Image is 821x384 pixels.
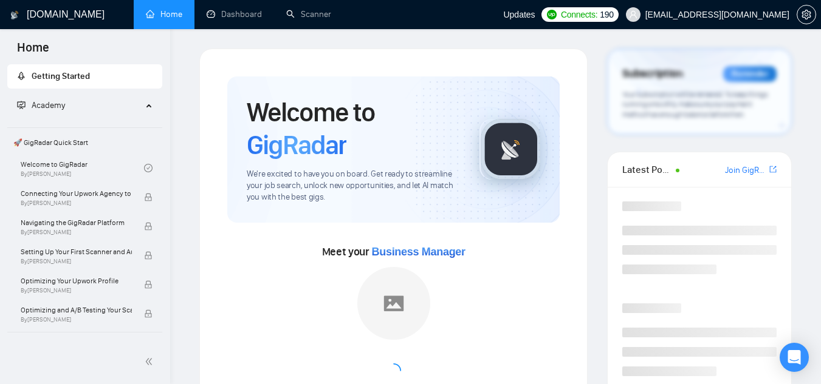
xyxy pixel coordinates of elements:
img: gigradar-logo.png [481,119,541,180]
span: Latest Posts from the GigRadar Community [622,162,672,177]
span: rocket [17,72,26,80]
span: check-circle [144,164,153,172]
img: upwork-logo.png [547,10,557,19]
span: Connects: [561,8,597,21]
a: Welcome to GigRadarBy[PERSON_NAME] [21,155,144,181]
div: Open Intercom Messenger [780,343,809,372]
span: Business Manager [372,246,465,258]
h1: Welcome to [247,96,460,161]
span: user [629,10,637,19]
a: searchScanner [286,9,331,19]
span: By [PERSON_NAME] [21,229,132,236]
span: lock [144,309,153,318]
span: We're excited to have you on board. Get ready to streamline your job search, unlock new opportuni... [247,169,460,203]
img: placeholder.png [357,267,430,340]
span: lock [144,280,153,289]
a: export [769,164,777,175]
span: Navigating the GigRadar Platform [21,217,132,229]
span: lock [144,251,153,260]
a: setting [797,10,816,19]
span: By [PERSON_NAME] [21,316,132,323]
span: setting [797,10,816,19]
span: Optimizing Your Upwork Profile [21,275,132,287]
span: Academy [17,100,65,110]
span: Updates [503,10,535,19]
span: export [769,164,777,174]
span: Home [7,39,59,64]
span: GigRadar [247,129,346,161]
div: Reminder [723,66,777,82]
img: logo [10,5,19,25]
li: Getting Started [7,64,162,89]
span: Getting Started [32,71,90,81]
a: Join GigRadar Slack Community [725,164,767,177]
span: Setting Up Your First Scanner and Auto-Bidder [21,246,132,258]
span: Optimizing and A/B Testing Your Scanner for Better Results [21,304,132,316]
span: 🚀 GigRadar Quick Start [9,130,161,155]
span: Meet your [322,245,465,258]
a: dashboardDashboard [207,9,262,19]
span: Academy [32,100,65,110]
span: Subscription [622,64,682,84]
span: lock [144,222,153,231]
span: lock [144,193,153,201]
span: 190 [600,8,613,21]
button: setting [797,5,816,24]
span: By [PERSON_NAME] [21,258,132,265]
span: Your subscription will be renewed. To keep things running smoothly, make sure your payment method... [622,90,768,119]
span: double-left [145,355,157,368]
span: By [PERSON_NAME] [21,287,132,294]
span: By [PERSON_NAME] [21,200,132,207]
span: 👑 Agency Success with GigRadar [9,335,161,359]
a: homeHome [146,9,182,19]
span: loading [385,362,403,380]
span: Connecting Your Upwork Agency to GigRadar [21,187,132,200]
span: fund-projection-screen [17,101,26,109]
